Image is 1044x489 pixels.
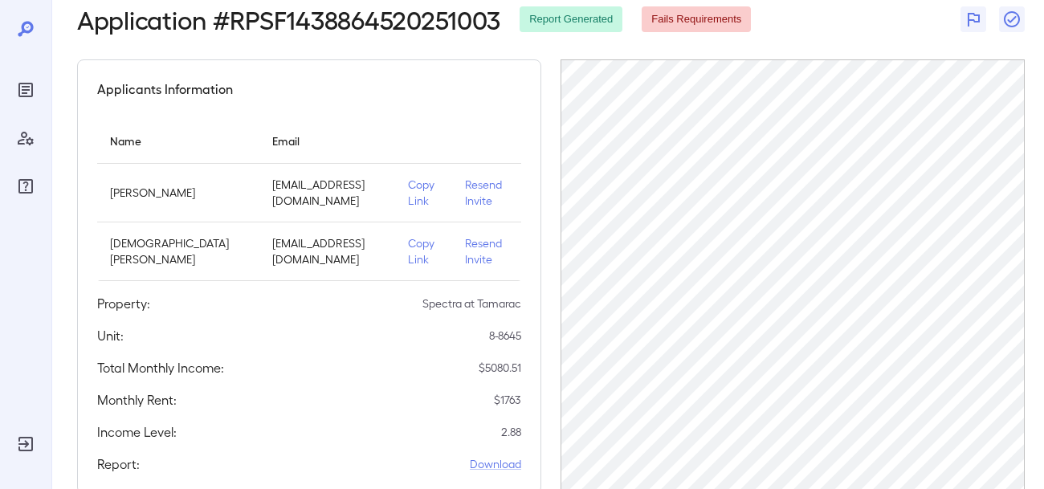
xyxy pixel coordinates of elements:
[13,431,39,457] div: Log Out
[97,326,124,345] h5: Unit:
[110,235,247,267] p: [DEMOGRAPHIC_DATA] [PERSON_NAME]
[97,422,177,442] h5: Income Level:
[642,12,751,27] span: Fails Requirements
[97,118,521,281] table: simple table
[494,392,521,408] p: $ 1763
[97,79,233,99] h5: Applicants Information
[960,6,986,32] button: Flag Report
[408,235,439,267] p: Copy Link
[13,173,39,199] div: FAQ
[479,360,521,376] p: $ 5080.51
[97,294,150,313] h5: Property:
[408,177,439,209] p: Copy Link
[272,235,382,267] p: [EMAIL_ADDRESS][DOMAIN_NAME]
[465,177,508,209] p: Resend Invite
[110,185,247,201] p: [PERSON_NAME]
[501,424,521,440] p: 2.88
[259,118,395,164] th: Email
[97,390,177,410] h5: Monthly Rent:
[470,456,521,472] a: Download
[489,328,521,344] p: 8-8645
[97,358,224,377] h5: Total Monthly Income:
[97,118,259,164] th: Name
[77,5,500,34] h2: Application # RPSF1438864520251003
[13,125,39,151] div: Manage Users
[13,77,39,103] div: Reports
[465,235,508,267] p: Resend Invite
[97,454,140,474] h5: Report:
[422,295,521,312] p: Spectra at Tamarac
[999,6,1025,32] button: Close Report
[272,177,382,209] p: [EMAIL_ADDRESS][DOMAIN_NAME]
[520,12,622,27] span: Report Generated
